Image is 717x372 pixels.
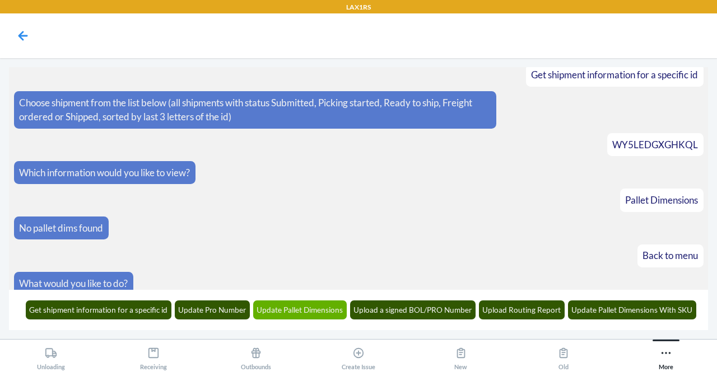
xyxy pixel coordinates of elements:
[512,340,614,370] button: Old
[37,342,65,370] div: Unloading
[531,69,698,81] span: Get shipment information for a specific id
[308,340,410,370] button: Create Issue
[342,342,375,370] div: Create Issue
[454,342,467,370] div: New
[19,96,491,124] p: Choose shipment from the list below (all shipments with status Submitted, Picking started, Ready ...
[140,342,167,370] div: Receiving
[350,300,476,319] button: Upload a signed BOL/PRO Number
[19,166,190,180] p: Which information would you like to view?
[19,276,128,291] p: What would you like to do?
[175,300,250,319] button: Update Pro Number
[659,342,673,370] div: More
[205,340,308,370] button: Outbounds
[557,342,570,370] div: Old
[568,300,697,319] button: Update Pallet Dimensions With SKU
[253,300,347,319] button: Update Pallet Dimensions
[612,139,698,150] span: WY5LEDGXGHKQL
[625,194,698,206] span: Pallet Dimensions
[346,2,371,12] p: LAX1RS
[103,340,205,370] button: Receiving
[642,249,698,261] span: Back to menu
[19,221,103,236] p: No pallet dims found
[614,340,717,370] button: More
[409,340,512,370] button: New
[241,342,271,370] div: Outbounds
[26,300,172,319] button: Get shipment information for a specific id
[479,300,565,319] button: Upload Routing Report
